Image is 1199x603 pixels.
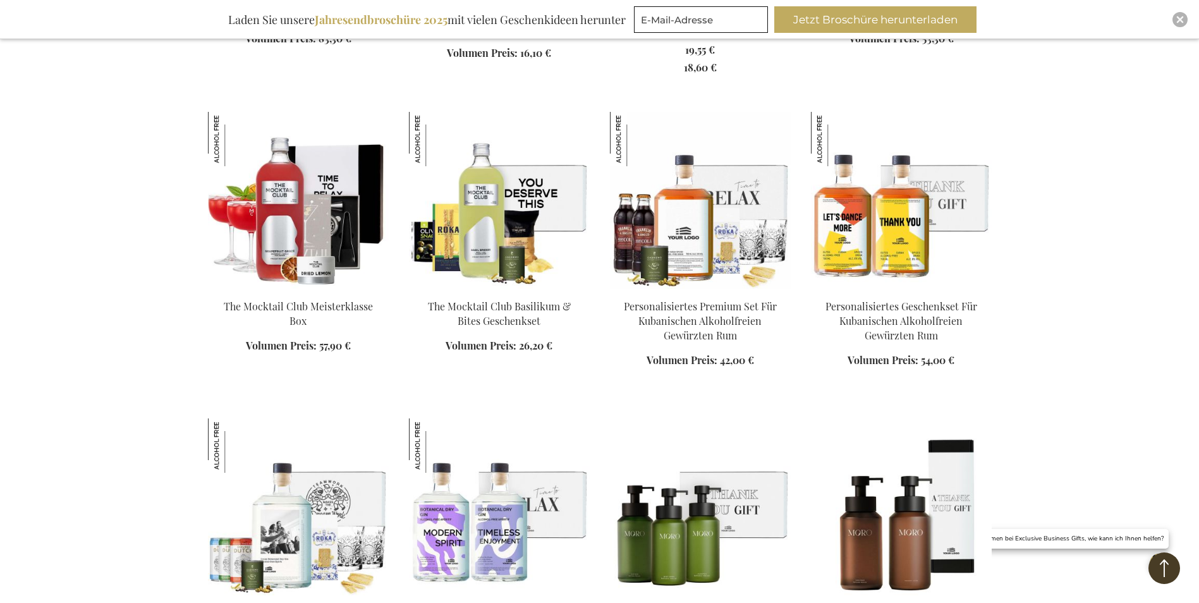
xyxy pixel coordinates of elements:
img: MORO Rosemary Handcare Set [811,418,992,595]
div: Close [1172,12,1188,27]
span: 42,00 € [720,353,754,367]
span: 19,55 € [685,43,715,56]
a: MORO Rosemary Handcare Set [811,590,992,602]
b: Jahresendbroschüre 2025 [315,12,447,27]
a: Volumen Preis: 54,00 € [848,353,954,368]
a: Volumen Preis: 26,20 € [446,339,552,353]
img: Close [1176,16,1184,23]
a: Personalised Non-Alcoholic Botanical Dry Gin Duo Gift Set Personalisiertes Geschenkset Für Botani... [409,590,590,602]
img: Personalised Non-Alcoholic Cuban Spiced Rum Premium Set [610,112,791,289]
a: Volumen Preis: 16,10 € [447,46,551,61]
span: Volumen Preis: [848,353,918,367]
span: Volumen Preis: [246,339,317,352]
img: The Mocktail Club Basilikum & Bites Geschenkset [409,112,463,166]
img: Personalised Non-Alcoholic Botanical Dry Gin Duo Gift Set [409,418,590,595]
a: 18,60 € [684,61,717,75]
a: Personalised Non-Alcoholic Botanical Dry Gin Premium Set Personalisiertes Premium Set Für Botanis... [208,590,389,602]
a: Volumen Preis: 42,00 € [647,353,754,368]
img: The Mocktail Club Basilikum & Bites Geschenkset [409,112,590,289]
span: Volumen Preis: [647,353,717,367]
div: Laden Sie unsere mit vielen Geschenkideen herunter [222,6,631,33]
span: 18,60 € [684,61,717,74]
button: Jetzt Broschüre herunterladen [774,6,977,33]
a: Personalisiertes Geschenkset Für Kubanischen Alkoholfreien Gewürzten Rum [825,300,977,342]
img: Personalisiertes Premium Set Für Botanischen Alkoholfreien Trocken Gin [208,418,262,473]
form: marketing offers and promotions [634,6,772,37]
span: Volumen Preis: [447,46,518,59]
a: Personalised Non-Alcoholic Cuban Spiced Rum Premium Set Personalisiertes Premium Set Für Kubanisc... [610,284,791,296]
a: Personalisiertes Geschenkset Für Kubanischen Alkoholfreien Gewürzten Rum Personalisiertes Geschen... [811,284,992,296]
span: 16,10 € [520,46,551,59]
a: MORO Lemongrass Care Set [610,590,791,602]
a: The Mocktail Club Basilikum & Bites Geschenkset [428,300,571,327]
img: Personalisiertes Premium Set Für Kubanischen Alkoholfreien Gewürzten Rum [610,112,664,166]
span: 54,00 € [921,353,954,367]
img: The Mocktail Club Meisterklasse Box [208,112,262,166]
img: Personalised Non-Alcoholic Botanical Dry Gin Premium Set [208,418,389,595]
img: MORO Lemongrass Care Set [610,418,791,595]
img: Personalisiertes Geschenkset Für Kubanischen Alkoholfreien Gewürzten Rum [811,112,992,289]
a: The Mocktail Club Masterclass Box The Mocktail Club Meisterklasse Box [208,284,389,296]
a: Personalisiertes Premium Set Für Kubanischen Alkoholfreien Gewürzten Rum [624,300,777,342]
img: Personalisiertes Geschenkset Für Kubanischen Alkoholfreien Gewürzten Rum [811,112,865,166]
a: The Mocktail Club Meisterklasse Box [224,300,373,327]
a: The Mocktail Club Basilikum & Bites Geschenkset The Mocktail Club Basilikum & Bites Geschenkset [409,284,590,296]
span: 57,90 € [319,339,351,352]
img: The Mocktail Club Masterclass Box [208,112,389,289]
span: Volumen Preis: [446,339,516,352]
span: 26,20 € [519,339,552,352]
img: Personalisiertes Geschenkset Für Botanischen Alkoholfreien Trocken-Gin [409,418,463,473]
a: Volumen Preis: 57,90 € [246,339,351,353]
input: E-Mail-Adresse [634,6,768,33]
